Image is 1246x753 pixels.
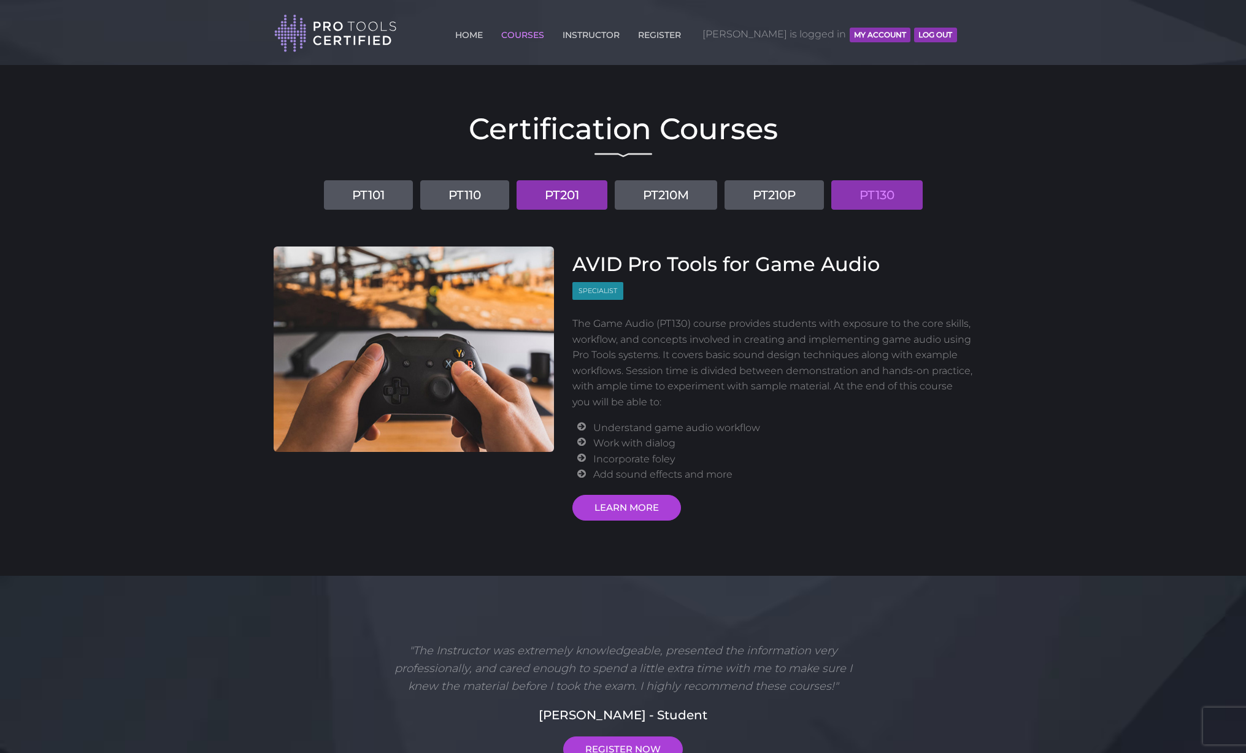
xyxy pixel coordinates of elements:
a: LEARN MORE [572,495,681,521]
img: AVID Pro Tools for Game Audio Course [274,247,555,452]
a: PT101 [324,180,413,210]
img: decorative line [594,153,652,158]
span: [PERSON_NAME] is logged in [702,16,957,53]
a: PT110 [420,180,509,210]
a: PT201 [517,180,607,210]
button: Log Out [914,28,956,42]
h3: AVID Pro Tools for Game Audio [572,253,973,276]
h2: Certification Courses [274,114,973,143]
a: HOME [452,23,486,42]
a: COURSES [498,23,547,42]
p: "The Instructor was extremely knowledgeable, presented the information very professionally, and c... [379,642,868,695]
li: Incorporate foley [593,451,972,467]
a: REGISTER [635,23,684,42]
a: PT210M [615,180,717,210]
p: The Game Audio (PT130) course provides students with exposure to the core skills, workflow, and c... [572,316,973,410]
li: Understand game audio workflow [593,420,972,436]
li: Work with dialog [593,435,972,451]
span: Specialist [572,282,623,300]
a: PT130 [831,180,923,210]
img: Pro Tools Certified Logo [274,13,397,53]
a: PT210P [725,180,824,210]
button: MY ACCOUNT [850,28,910,42]
li: Add sound effects and more [593,467,972,483]
a: INSTRUCTOR [560,23,623,42]
h5: [PERSON_NAME] - Student [274,706,973,724]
